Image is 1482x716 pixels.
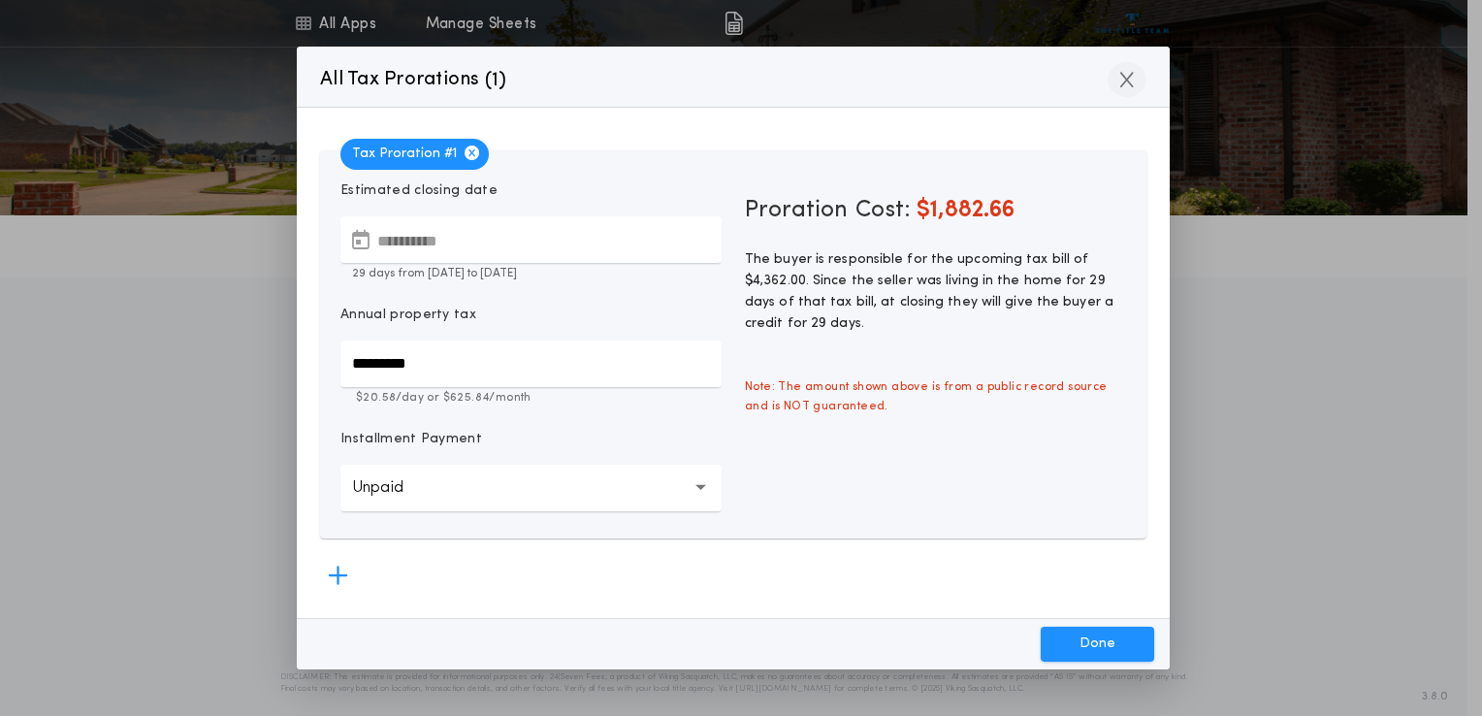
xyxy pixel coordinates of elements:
[492,71,499,90] span: 1
[320,64,507,95] p: All Tax Prorations ( )
[917,199,1015,222] span: $1,882.66
[340,465,722,511] button: Unpaid
[340,306,476,325] p: Annual property tax
[340,265,722,282] p: 29 days from [DATE] to [DATE]
[352,476,435,500] p: Unpaid
[745,252,1113,331] span: The buyer is responsible for the upcoming tax bill of $4,362.00. Since the seller was living in t...
[855,199,911,222] span: Cost:
[340,341,722,387] input: Annual property tax
[340,430,482,449] p: Installment Payment
[745,195,848,226] span: Proration
[1041,627,1154,662] button: Done
[340,139,489,170] span: Tax Proration # 1
[340,181,722,201] p: Estimated closing date
[340,389,722,407] p: $20.58 /day or $625.84 /month
[733,366,1138,428] span: Note: The amount shown above is from a public record source and is NOT guaranteed.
